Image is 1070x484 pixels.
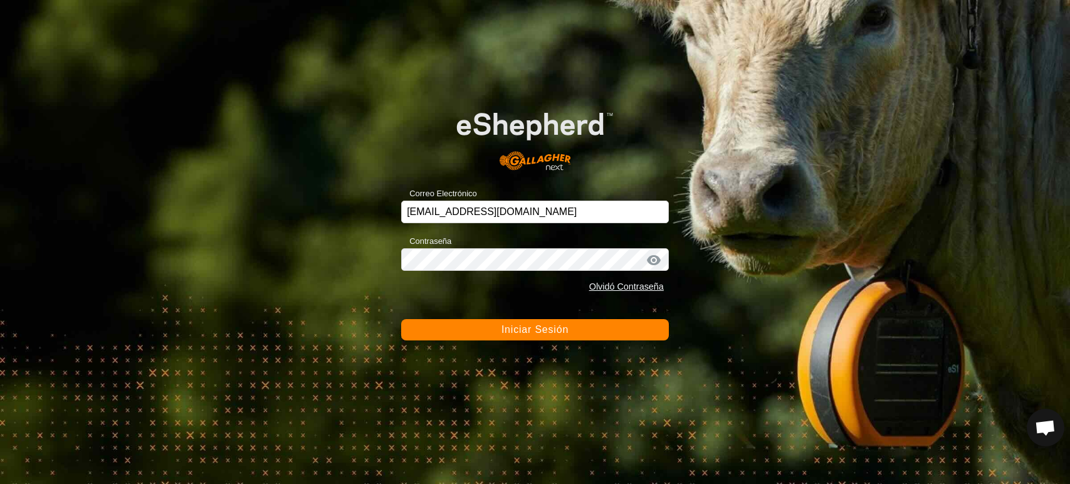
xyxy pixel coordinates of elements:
[401,319,669,340] button: Iniciar Sesión
[589,281,664,292] a: Olvidó Contraseña
[1027,409,1064,446] div: Chat abierto
[401,235,451,248] label: Contraseña
[401,201,669,223] input: Correo Electrónico
[501,324,569,335] span: Iniciar Sesión
[428,90,642,181] img: Logo de eShepherd
[401,187,477,200] label: Correo Electrónico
